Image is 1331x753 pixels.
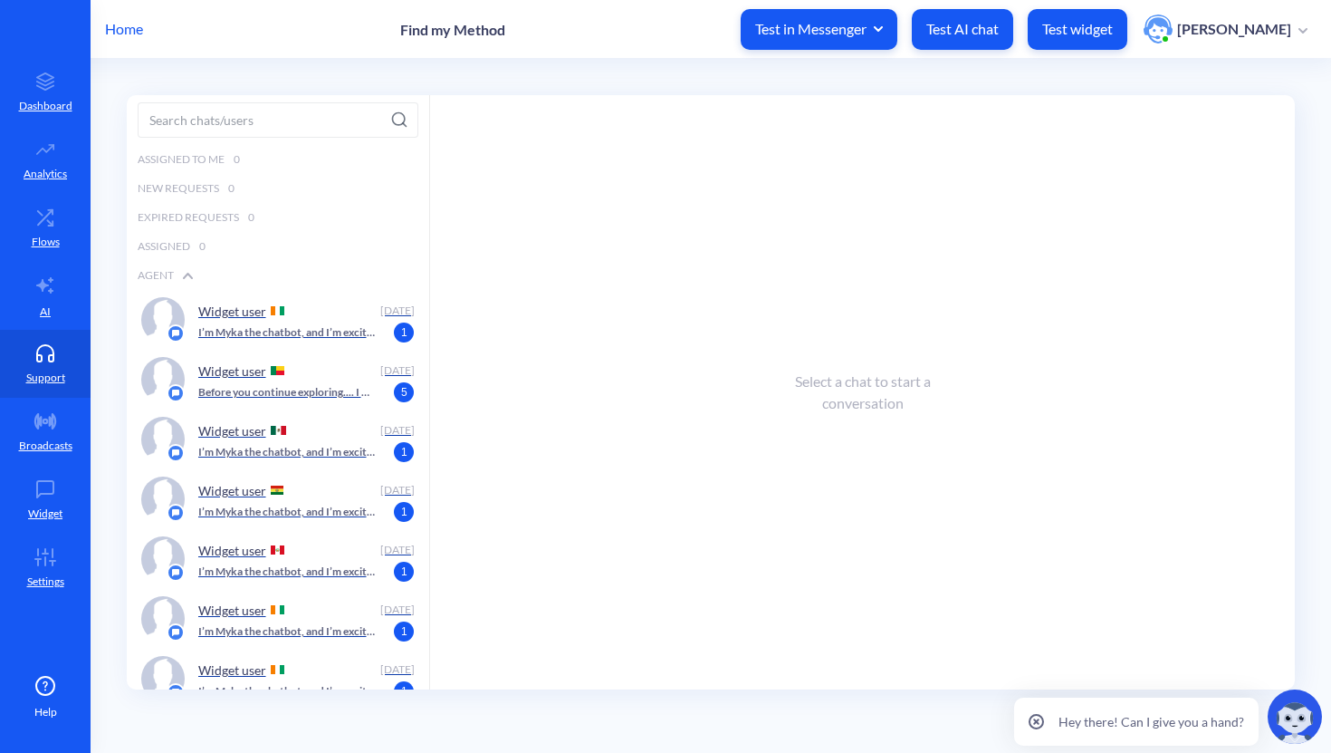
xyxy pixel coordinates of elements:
[400,21,505,38] p: Find my Method
[271,426,287,435] img: MX
[248,209,254,226] span: 0
[198,662,266,678] p: Widget user
[34,704,57,720] span: Help
[199,238,206,255] span: 0
[198,483,266,498] p: Widget user
[378,303,415,319] div: [DATE]
[394,502,414,522] span: 1
[1058,712,1244,731] p: Hey there! Can I give you a hand?
[198,324,378,341] p: I’m Myka the chatbot, and I’m excited to see you! Which language do you prefer? ¡Soy Myka, el cha...
[198,363,266,379] p: Widget user
[198,384,378,401] p: Before you continue exploring.... I would love to know you better so that I can keep improving my...
[198,603,266,618] p: Widget user
[378,661,415,678] div: [DATE]
[378,422,415,439] div: [DATE]
[271,306,284,315] img: CI
[378,362,415,379] div: [DATE]
[271,486,284,495] img: BO
[167,504,185,522] img: platform icon
[394,323,414,343] span: 1
[198,564,378,580] p: I’m Myka the chatbot, and I’m excited to see you! Which language do you prefer? ¡Soy Myka, el cha...
[127,290,429,350] a: platform iconWidget user [DATE]I’m Myka the chatbot, and I’m excited to see you! Which language d...
[755,19,883,39] span: Test in Messenger
[167,623,185,642] img: platform icon
[234,151,240,168] span: 0
[198,504,378,520] p: I’m Myka the chatbot, and I’m excited to see you! Which language do you prefer? ¡Soy Myka, el cha...
[1135,13,1317,45] button: user photo[PERSON_NAME]
[127,203,429,232] div: Expired Requests
[167,324,185,343] img: platform icon
[394,622,414,642] span: 1
[127,232,429,261] div: Assigned
[19,438,72,454] p: Broadcasts
[378,542,415,558] div: [DATE]
[378,602,415,618] div: [DATE]
[127,529,429,589] a: platform iconWidget user [DATE]I’m Myka the chatbot, and I’m excited to see you! Which language d...
[167,444,185,462] img: platform icon
[271,366,284,375] img: BJ
[228,180,235,197] span: 0
[167,683,185,701] img: platform icon
[1177,19,1291,39] p: [PERSON_NAME]
[198,423,266,439] p: Widget user
[27,574,64,590] p: Settings
[40,304,51,320] p: AI
[19,98,72,114] p: Dashboard
[394,681,414,701] span: 1
[198,683,378,700] p: I’m Myka the chatbot, and I’m excited to see you! Which language do you prefer? ¡Soy Myka, el cha...
[926,20,999,38] p: Test AI chat
[394,562,414,582] span: 1
[127,589,429,649] a: platform iconWidget user [DATE]I’m Myka the chatbot, and I’m excited to see you! Which language d...
[127,350,429,410] a: platform iconWidget user [DATE]Before you continue exploring.... I would love to know you better ...
[127,649,429,709] a: platform iconWidget user [DATE]I’m Myka the chatbot, and I’m excited to see you! Which language d...
[394,382,414,402] span: 5
[912,9,1013,50] button: Test AI chat
[271,605,284,614] img: CI
[271,545,284,555] img: PE
[127,410,429,469] a: platform iconWidget user [DATE]I’m Myka the chatbot, and I’m excited to see you! Which language d...
[770,371,956,414] div: Select a chat to start a conversation
[105,18,143,40] p: Home
[127,469,429,529] a: platform iconWidget user [DATE]I’m Myka the chatbot, and I’m excited to see you! Which language d...
[1042,20,1113,38] p: Test widget
[24,166,67,182] p: Analytics
[198,444,378,460] p: I’m Myka the chatbot, and I’m excited to see you! Which language do you prefer? ¡Soy Myka, el cha...
[394,442,414,462] span: 1
[127,174,429,203] div: New Requests
[1268,690,1322,744] img: copilot-icon.svg
[198,543,266,558] p: Widget user
[28,506,62,522] p: Widget
[1144,14,1173,43] img: user photo
[138,102,418,138] input: Search chats/users
[741,9,897,50] button: Test in Messenger
[198,304,266,319] p: Widget user
[167,564,185,582] img: platform icon
[198,623,378,640] p: I’m Myka the chatbot, and I’m excited to see you! Which language do you prefer? ¡Soy Myka, el cha...
[32,234,60,250] p: Flows
[127,145,429,174] div: Assigned to me
[378,482,415,498] div: [DATE]
[127,261,429,290] div: Agent
[167,384,185,402] img: platform icon
[26,370,65,386] p: Support
[271,665,284,674] img: CI
[1028,9,1127,50] button: Test widget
